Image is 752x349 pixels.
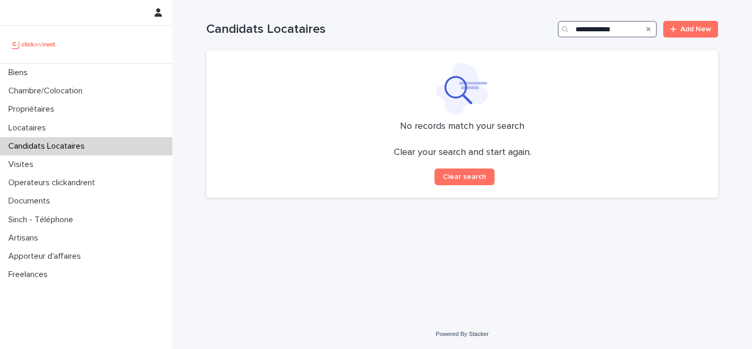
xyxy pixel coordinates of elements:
img: UCB0brd3T0yccxBKYDjQ [8,34,59,55]
a: Add New [663,21,718,38]
span: Add New [680,26,711,33]
p: Locataires [4,123,54,133]
p: Operateurs clickandrent [4,178,103,188]
a: Powered By Stacker [436,331,488,337]
p: Clear your search and start again. [394,147,531,159]
p: Sinch - Téléphone [4,215,81,225]
p: Apporteur d'affaires [4,251,89,261]
p: Visites [4,160,42,170]
button: Clear search [434,169,495,185]
h1: Candidats Locataires [206,22,554,37]
p: Propriétaires [4,104,63,114]
input: Search [558,21,657,38]
p: Artisans [4,233,46,243]
p: Freelances [4,270,56,280]
p: Candidats Locataires [4,141,93,151]
p: No records match your search [219,121,706,133]
p: Chambre/Colocation [4,86,91,96]
p: Biens [4,68,36,78]
span: Clear search [443,173,486,180]
p: Documents [4,196,58,206]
